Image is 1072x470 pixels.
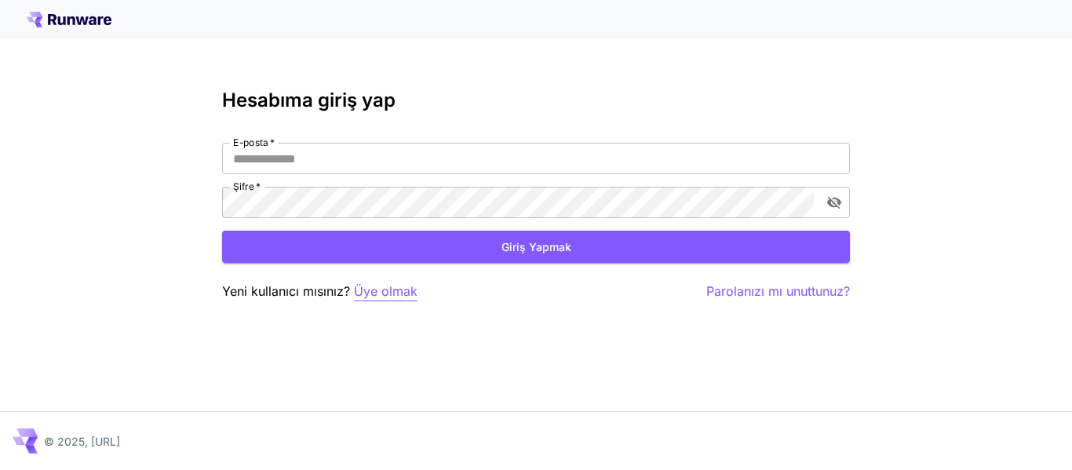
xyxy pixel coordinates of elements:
[233,137,268,148] font: E-posta
[354,282,417,301] button: Üye olmak
[222,231,850,263] button: Giriş yapmak
[706,282,850,301] button: Parolanızı mı unuttunuz?
[706,283,850,299] font: Parolanızı mı unuttunuz?
[222,89,396,111] font: Hesabıma giriş yap
[222,283,350,299] font: Yeni kullanıcı mısınız?
[44,435,120,448] font: © 2025, [URL]
[820,188,848,217] button: şifre görünürlüğünü değiştir
[501,240,571,253] font: Giriş yapmak
[354,283,417,299] font: Üye olmak
[233,180,253,192] font: Şifre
